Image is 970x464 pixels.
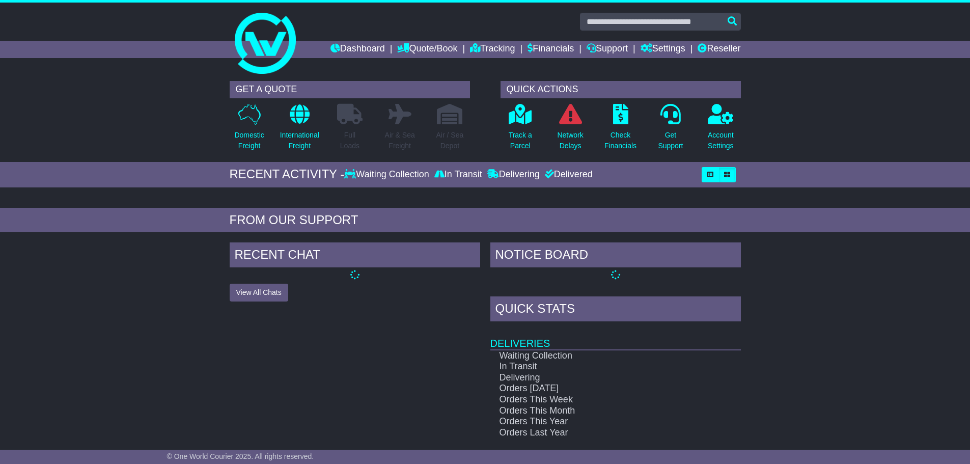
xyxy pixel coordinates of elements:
a: Track aParcel [508,103,533,157]
a: Settings [641,41,685,58]
td: Orders This Month [490,405,705,417]
td: Orders This Week [490,394,705,405]
a: NetworkDelays [557,103,584,157]
div: FROM OUR SUPPORT [230,213,741,228]
p: International Freight [280,130,319,151]
div: In Transit [432,169,485,180]
td: Orders This Year [490,416,705,427]
a: InternationalFreight [280,103,320,157]
button: View All Chats [230,284,288,302]
a: Dashboard [330,41,385,58]
div: GET A QUOTE [230,81,470,98]
div: Delivered [542,169,593,180]
div: NOTICE BOARD [490,242,741,270]
div: Delivering [485,169,542,180]
a: CheckFinancials [604,103,637,157]
a: Tracking [470,41,515,58]
a: GetSupport [657,103,683,157]
div: RECENT ACTIVITY - [230,167,345,182]
td: Delivering [490,372,705,384]
a: Reseller [698,41,740,58]
p: Track a Parcel [509,130,532,151]
span: © One World Courier 2025. All rights reserved. [167,452,314,460]
a: Quote/Book [397,41,457,58]
td: Orders Last Year [490,427,705,439]
p: Get Support [658,130,683,151]
p: Network Delays [557,130,583,151]
p: Account Settings [708,130,734,151]
p: Domestic Freight [234,130,264,151]
a: DomesticFreight [234,103,264,157]
td: Deliveries [490,324,741,350]
p: Air / Sea Depot [436,130,464,151]
div: QUICK ACTIONS [501,81,741,98]
p: Full Loads [337,130,363,151]
a: Support [587,41,628,58]
td: Orders [DATE] [490,383,705,394]
td: Waiting Collection [490,350,705,362]
div: RECENT CHAT [230,242,480,270]
div: Waiting Collection [344,169,431,180]
td: In Transit [490,361,705,372]
p: Check Financials [604,130,636,151]
a: Financials [528,41,574,58]
div: Quick Stats [490,296,741,324]
a: AccountSettings [707,103,734,157]
td: Finances [490,438,741,464]
p: Air & Sea Freight [385,130,415,151]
